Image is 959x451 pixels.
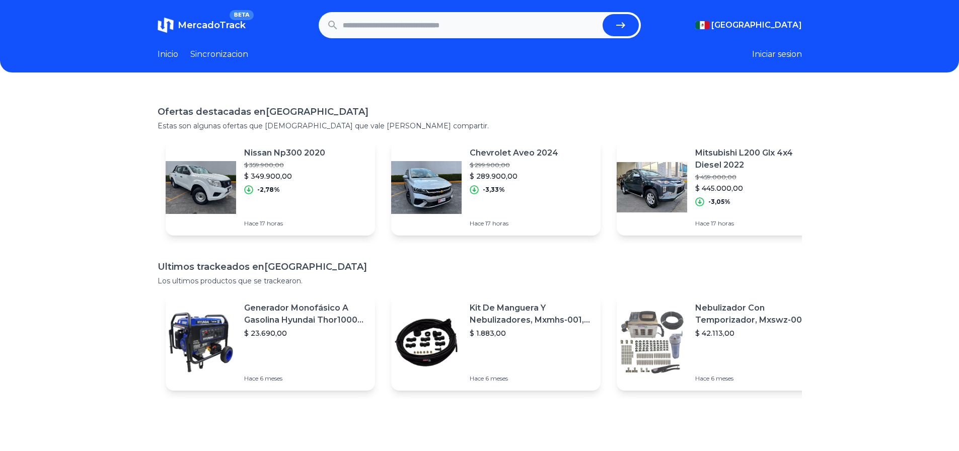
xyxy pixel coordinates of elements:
img: Featured image [166,307,236,378]
a: Featured imageChevrolet Aveo 2024$ 299.900,00$ 289.900,00-3,33%Hace 17 horas [391,139,601,236]
p: $ 459.000,00 [695,173,818,181]
span: [GEOGRAPHIC_DATA] [711,19,802,31]
p: Chevrolet Aveo 2024 [470,147,558,159]
a: Featured imageGenerador Monofásico A Gasolina Hyundai Thor10000 P 11.5 Kw$ 23.690,00Hace 6 meses [166,294,375,391]
img: Mexico [695,21,709,29]
img: Featured image [617,152,687,222]
p: $ 23.690,00 [244,328,367,338]
h1: Ofertas destacadas en [GEOGRAPHIC_DATA] [158,105,802,119]
a: Sincronizacion [190,48,248,60]
img: Featured image [391,307,462,378]
button: Iniciar sesion [752,48,802,60]
p: Los ultimos productos que se trackearon. [158,276,802,286]
a: Inicio [158,48,178,60]
p: Kit De Manguera Y Nebulizadores, Mxmhs-001, 6m, 6 Tees, 8 Bo [470,302,593,326]
span: MercadoTrack [178,20,246,31]
button: [GEOGRAPHIC_DATA] [695,19,802,31]
img: Featured image [617,307,687,378]
p: Estas son algunas ofertas que [DEMOGRAPHIC_DATA] que vale [PERSON_NAME] compartir. [158,121,802,131]
a: Featured imageMitsubishi L200 Glx 4x4 Diesel 2022$ 459.000,00$ 445.000,00-3,05%Hace 17 horas [617,139,826,236]
p: Mitsubishi L200 Glx 4x4 Diesel 2022 [695,147,818,171]
p: Hace 17 horas [470,219,558,228]
img: Featured image [166,152,236,222]
p: $ 42.113,00 [695,328,818,338]
p: Generador Monofásico A Gasolina Hyundai Thor10000 P 11.5 Kw [244,302,367,326]
p: $ 289.900,00 [470,171,558,181]
p: Hace 17 horas [244,219,325,228]
p: $ 359.900,00 [244,161,325,169]
p: -3,33% [483,186,505,194]
a: MercadoTrackBETA [158,17,246,33]
p: Hace 6 meses [244,374,367,383]
h1: Ultimos trackeados en [GEOGRAPHIC_DATA] [158,260,802,274]
span: BETA [230,10,253,20]
p: -2,78% [257,186,280,194]
a: Featured imageNissan Np300 2020$ 359.900,00$ 349.900,00-2,78%Hace 17 horas [166,139,375,236]
p: $ 299.900,00 [470,161,558,169]
p: Nissan Np300 2020 [244,147,325,159]
img: Featured image [391,152,462,222]
p: Hace 6 meses [470,374,593,383]
a: Featured imageNebulizador Con Temporizador, Mxswz-009, 50m, 40 Boquillas$ 42.113,00Hace 6 meses [617,294,826,391]
p: Hace 17 horas [695,219,818,228]
img: MercadoTrack [158,17,174,33]
a: Featured imageKit De Manguera Y Nebulizadores, Mxmhs-001, 6m, 6 Tees, 8 Bo$ 1.883,00Hace 6 meses [391,294,601,391]
p: Nebulizador Con Temporizador, Mxswz-009, 50m, 40 Boquillas [695,302,818,326]
p: $ 1.883,00 [470,328,593,338]
p: Hace 6 meses [695,374,818,383]
p: -3,05% [708,198,730,206]
p: $ 445.000,00 [695,183,818,193]
p: $ 349.900,00 [244,171,325,181]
